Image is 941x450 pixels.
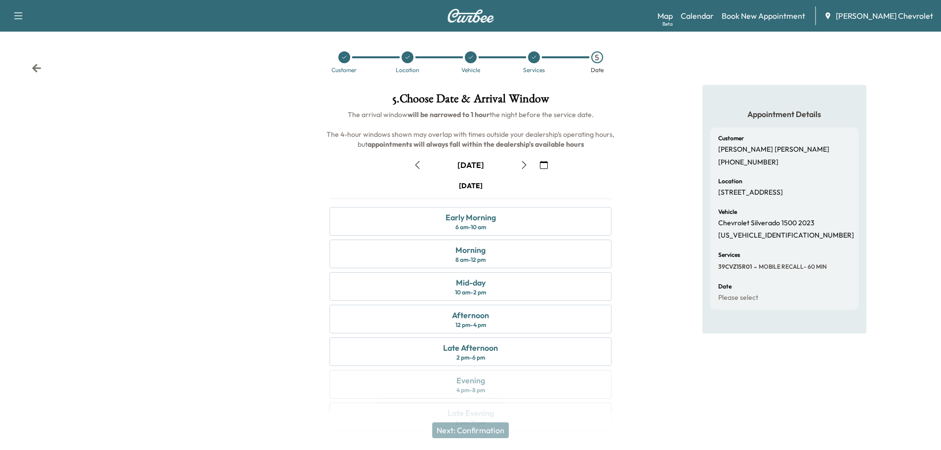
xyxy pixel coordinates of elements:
a: Book New Appointment [722,10,805,22]
p: [PHONE_NUMBER] [718,158,778,167]
p: Chevrolet Silverado 1500 2023 [718,219,815,228]
div: 12 pm - 4 pm [455,321,486,329]
div: Mid-day [456,277,486,288]
div: [DATE] [457,160,484,170]
div: 8 am - 12 pm [455,256,486,264]
div: 6 am - 10 am [455,223,486,231]
span: 39CVZ15R01 [718,263,752,271]
a: Calendar [681,10,714,22]
span: The arrival window the night before the service date. The 4-hour windows shown may overlap with t... [327,110,616,149]
div: Location [396,67,419,73]
p: [STREET_ADDRESS] [718,188,783,197]
div: Customer [331,67,357,73]
div: [DATE] [459,181,483,191]
b: appointments will always fall within the dealership's available hours [368,140,584,149]
div: 2 pm - 6 pm [456,354,485,362]
div: Vehicle [461,67,480,73]
span: MOBILE RECALL- 60 MIN [757,263,827,271]
p: [US_VEHICLE_IDENTIFICATION_NUMBER] [718,231,854,240]
div: 10 am - 2 pm [455,288,486,296]
b: will be narrowed to 1 hour [408,110,490,119]
h6: Services [718,252,740,258]
a: MapBeta [657,10,673,22]
h5: Appointment Details [710,109,859,120]
h6: Customer [718,135,744,141]
h1: 5 . Choose Date & Arrival Window [322,93,619,110]
p: [PERSON_NAME] [PERSON_NAME] [718,145,829,154]
h6: Date [718,284,732,289]
div: Back [32,63,41,73]
div: Afternoon [452,309,489,321]
div: Beta [662,20,673,28]
span: [PERSON_NAME] Chevrolet [836,10,933,22]
div: Date [591,67,604,73]
span: - [752,262,757,272]
div: Early Morning [446,211,496,223]
img: Curbee Logo [447,9,494,23]
div: Late Afternoon [443,342,498,354]
p: Please select [718,293,758,302]
div: 5 [591,51,603,63]
h6: Location [718,178,742,184]
div: Morning [455,244,486,256]
h6: Vehicle [718,209,737,215]
div: Services [523,67,545,73]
